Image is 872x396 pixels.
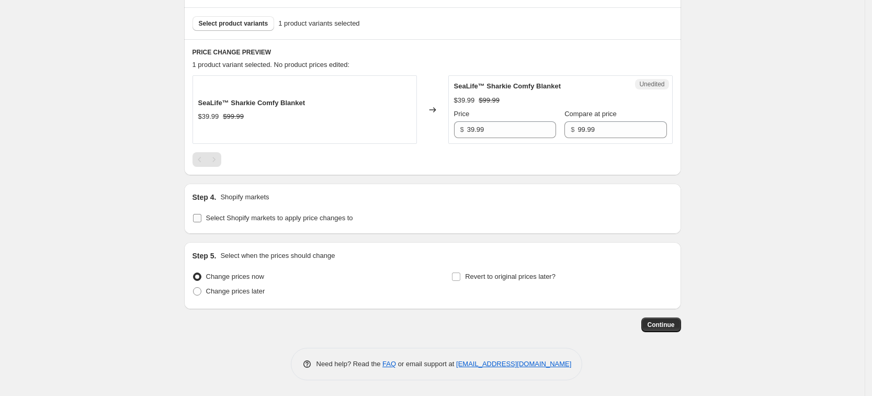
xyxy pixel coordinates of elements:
[571,126,574,133] span: $
[206,214,353,222] span: Select Shopify markets to apply price changes to
[639,80,664,88] span: Unedited
[220,251,335,261] p: Select when the prices should change
[206,287,265,295] span: Change prices later
[479,96,500,104] span: $99.99
[396,360,456,368] span: or email support at
[199,19,268,28] span: Select product variants
[382,360,396,368] a: FAQ
[454,96,475,104] span: $39.99
[192,251,217,261] h2: Step 5.
[192,61,350,69] span: 1 product variant selected. No product prices edited:
[278,18,359,29] span: 1 product variants selected
[192,48,673,56] h6: PRICE CHANGE PREVIEW
[641,318,681,332] button: Continue
[465,273,556,280] span: Revert to original prices later?
[223,112,244,120] span: $99.99
[220,192,269,202] p: Shopify markets
[648,321,675,329] span: Continue
[192,16,275,31] button: Select product variants
[460,126,464,133] span: $
[206,273,264,280] span: Change prices now
[456,360,571,368] a: [EMAIL_ADDRESS][DOMAIN_NAME]
[316,360,383,368] span: Need help? Read the
[454,82,561,90] span: SeaLife™ Sharkie Comfy Blanket
[192,152,221,167] nav: Pagination
[454,110,470,118] span: Price
[198,112,219,120] span: $39.99
[192,192,217,202] h2: Step 4.
[198,99,305,107] span: SeaLife™ Sharkie Comfy Blanket
[564,110,617,118] span: Compare at price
